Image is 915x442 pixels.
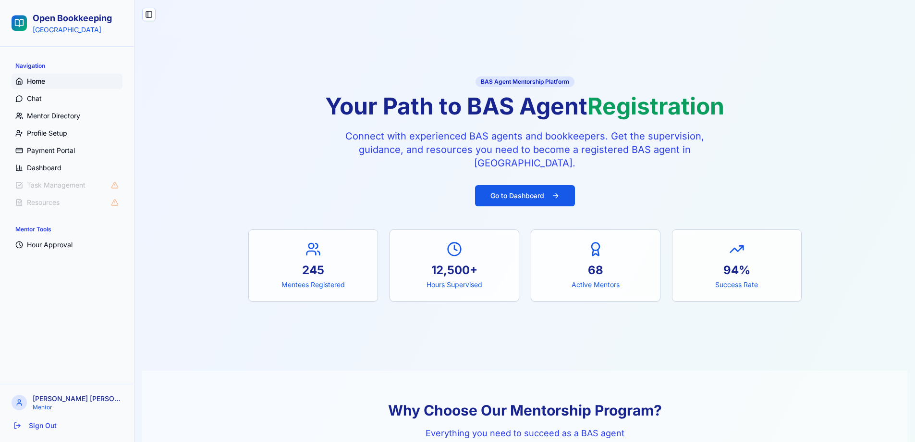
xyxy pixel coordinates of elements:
[476,76,574,87] div: BAS Agent Mentorship Platform
[341,129,709,170] p: Connect with experienced BAS agents and bookkeepers. Get the supervision, guidance, and resources...
[402,280,507,290] div: Hours Supervised
[684,263,790,278] div: 94%
[27,240,73,250] span: Hour Approval
[12,58,122,74] div: Navigation
[33,12,112,25] h2: Open Bookkeeping
[27,111,80,121] span: Mentor Directory
[12,222,122,237] div: Mentor Tools
[543,280,648,290] div: Active Mentors
[475,185,575,206] button: Go to Dashboard
[12,108,122,124] a: Mentor Directory
[33,394,122,404] p: [PERSON_NAME] [PERSON_NAME]
[27,146,75,155] span: Payment Portal
[33,404,122,411] p: Mentor
[684,280,790,290] div: Success Rate
[12,237,122,253] button: Hour Approval
[260,280,366,290] div: Mentees Registered
[8,417,126,434] button: Sign Out
[248,95,802,118] h1: Your Path to BAS Agent
[12,74,122,89] a: Home
[12,143,122,158] a: Payment Portal
[402,263,507,278] div: 12,500+
[27,94,42,103] span: Chat
[587,92,724,120] span: Registration
[12,160,122,176] a: Dashboard
[33,25,112,35] p: [GEOGRAPHIC_DATA]
[248,427,802,440] p: Everything you need to succeed as a BAS agent
[27,163,61,173] span: Dashboard
[12,126,122,141] a: Profile Setup
[260,263,366,278] div: 245
[12,91,122,106] a: Chat
[248,402,802,419] h2: Why Choose Our Mentorship Program?
[27,76,45,86] span: Home
[27,128,67,138] span: Profile Setup
[543,263,648,278] div: 68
